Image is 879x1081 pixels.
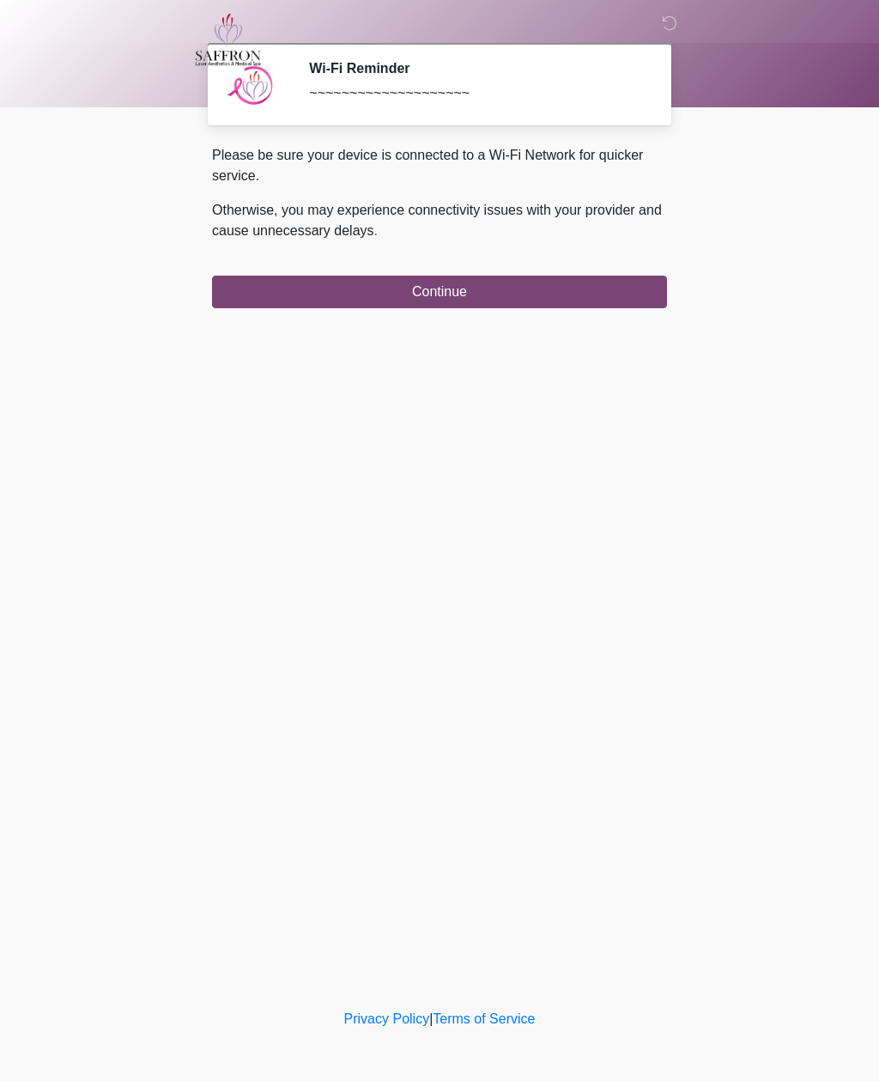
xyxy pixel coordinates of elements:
[195,13,262,66] img: Saffron Laser Aesthetics and Medical Spa Logo
[433,1011,535,1026] a: Terms of Service
[309,83,641,104] div: ~~~~~~~~~~~~~~~~~~~~
[374,223,378,238] span: .
[212,200,667,241] p: Otherwise, you may experience connectivity issues with your provider and cause unnecessary delays
[212,145,667,186] p: Please be sure your device is connected to a Wi-Fi Network for quicker service.
[212,276,667,308] button: Continue
[225,60,276,112] img: Agent Avatar
[344,1011,430,1026] a: Privacy Policy
[429,1011,433,1026] a: |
